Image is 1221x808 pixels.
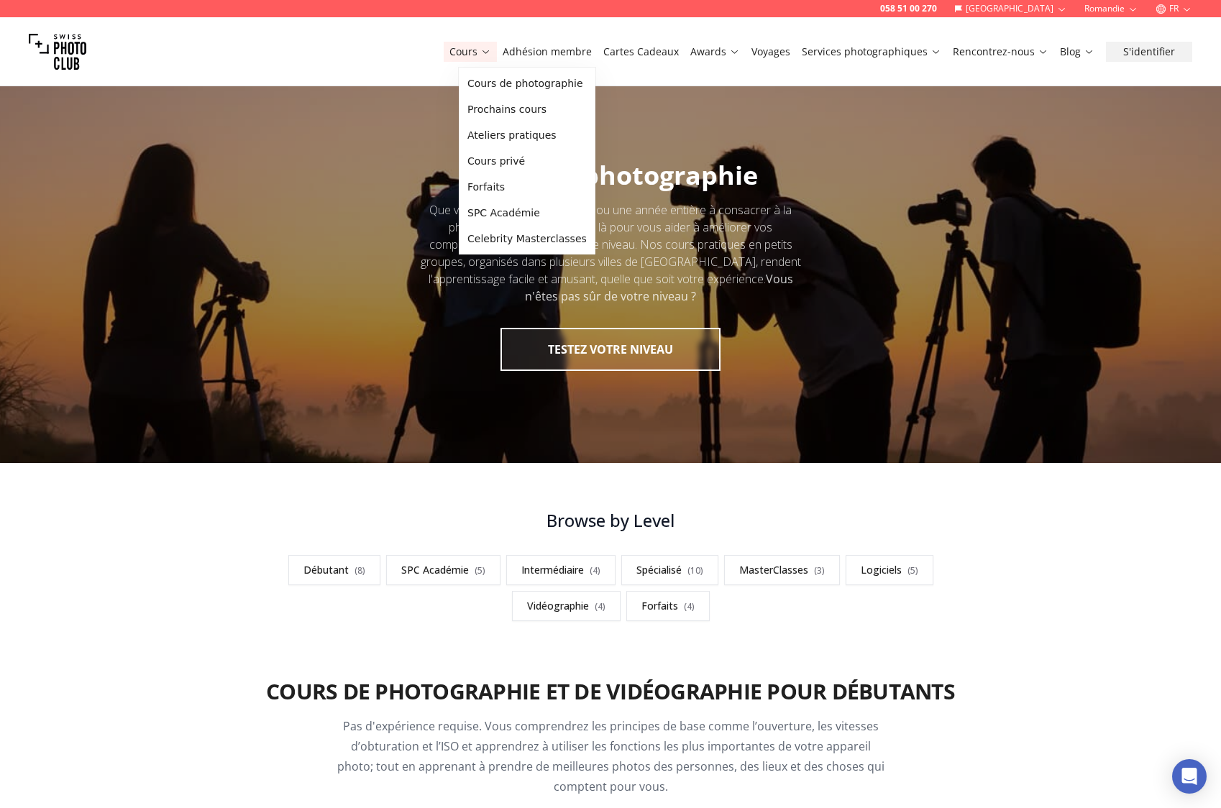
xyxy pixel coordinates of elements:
span: ( 4 ) [590,564,600,577]
a: Spécialisé(10) [621,555,718,585]
span: ( 10 ) [687,564,703,577]
a: Ateliers pratiques [462,122,593,148]
span: Pas d'expérience requise. Vous comprendrez les principes de base comme l’ouverture, les vitesses ... [337,718,884,794]
button: Blog [1054,42,1100,62]
span: Cours de photographie [464,157,758,193]
button: Cartes Cadeaux [598,42,685,62]
button: Services photographiques [796,42,947,62]
a: Forfaits(4) [626,591,710,621]
button: Adhésion membre [497,42,598,62]
div: Que vous ayez quelques heures ou une année entière à consacrer à la photographie, nous sommes là ... [415,201,806,305]
a: SPC Académie [462,200,593,226]
a: Cartes Cadeaux [603,45,679,59]
img: Swiss photo club [29,23,86,81]
div: Open Intercom Messenger [1172,759,1207,794]
a: Vidéographie(4) [512,591,621,621]
a: Prochains cours [462,96,593,122]
a: MasterClasses(3) [724,555,840,585]
span: ( 8 ) [355,564,365,577]
span: ( 4 ) [684,600,695,612]
button: Awards [685,42,746,62]
a: Cours de photographie [462,70,593,96]
h3: Browse by Level [254,509,967,532]
span: ( 4 ) [595,600,605,612]
a: Logiciels(5) [846,555,933,585]
span: ( 3 ) [814,564,825,577]
button: Voyages [746,42,796,62]
a: Celebrity Masterclasses [462,226,593,252]
span: ( 5 ) [907,564,918,577]
a: Cours privé [462,148,593,174]
button: Cours [444,42,497,62]
a: Rencontrez-nous [953,45,1048,59]
a: Cours [449,45,491,59]
a: Forfaits [462,174,593,200]
button: Rencontrez-nous [947,42,1054,62]
a: Débutant(8) [288,555,380,585]
a: Intermédiaire(4) [506,555,616,585]
button: S'identifier [1106,42,1192,62]
span: ( 5 ) [475,564,485,577]
h2: Cours de photographie et de vidéographie pour débutants [266,679,955,704]
a: Voyages [751,45,790,59]
a: Adhésion membre [503,45,592,59]
button: TESTEZ VOTRE NIVEAU [500,328,721,371]
a: Services photographiques [802,45,941,59]
a: SPC Académie(5) [386,555,500,585]
a: Awards [690,45,740,59]
a: 058 51 00 270 [880,3,937,14]
a: Blog [1060,45,1094,59]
